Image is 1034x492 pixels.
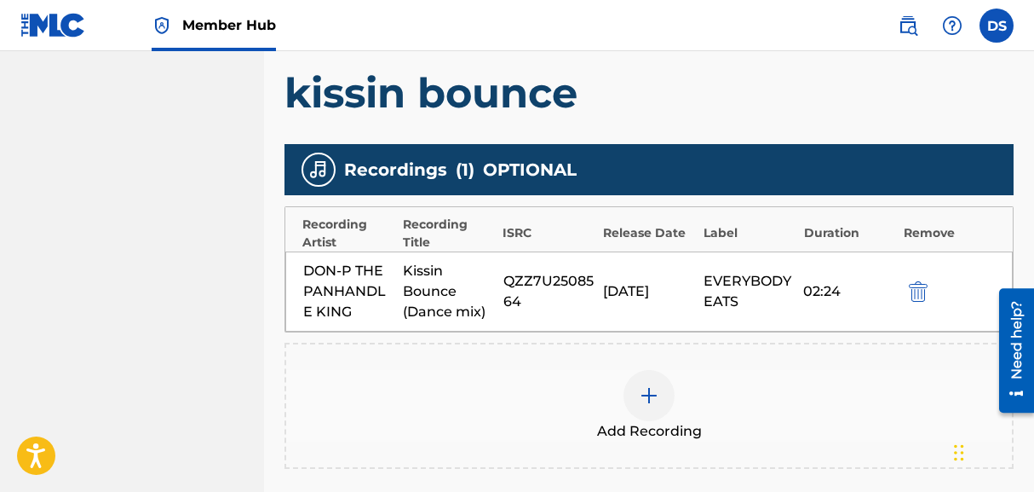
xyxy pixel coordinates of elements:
[804,224,896,242] div: Duration
[954,427,964,478] div: Drag
[909,281,928,302] img: 12a2ab48e56ec057fbd8.svg
[891,9,925,43] a: Public Search
[303,261,394,322] div: DON-P THE PANHANDLE KING
[704,224,796,242] div: Label
[935,9,969,43] div: Help
[20,13,86,38] img: MLC Logo
[979,9,1014,43] div: User Menu
[949,410,1034,492] iframe: Chat Widget
[403,216,495,252] div: Recording Title
[483,157,577,182] span: OPTIONAL
[503,271,595,312] div: QZZ7U2508564
[344,157,447,182] span: Recordings
[182,15,276,35] span: Member Hub
[942,15,962,36] img: help
[152,15,172,36] img: Top Rightsholder
[284,67,1014,119] h1: kissin bounce
[803,281,894,302] div: 02:24
[704,271,795,312] div: EVERYBODY EATS
[904,224,996,242] div: Remove
[308,159,329,180] img: recording
[986,280,1034,421] iframe: Resource Center
[456,157,474,182] span: ( 1 )
[639,385,659,406] img: add
[403,261,494,322] div: Kissin Bounce (Dance mix)
[597,421,702,442] span: Add Recording
[603,281,694,302] div: [DATE]
[503,224,595,242] div: ISRC
[603,224,695,242] div: Release Date
[898,15,918,36] img: search
[302,216,394,252] div: Recording Artist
